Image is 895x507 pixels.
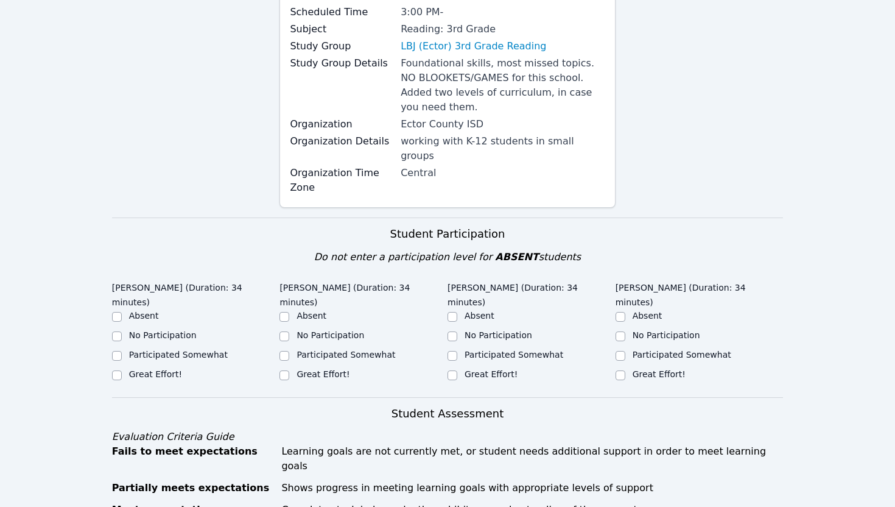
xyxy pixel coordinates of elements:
legend: [PERSON_NAME] (Duration: 34 minutes) [447,277,616,310]
label: Participated Somewhat [633,350,731,360]
h3: Student Assessment [112,405,784,422]
label: Study Group [290,39,393,54]
div: Reading: 3rd Grade [401,22,605,37]
legend: [PERSON_NAME] (Duration: 34 minutes) [279,277,447,310]
div: Ector County ISD [401,117,605,132]
label: Great Effort! [633,369,686,379]
label: No Participation [465,330,532,340]
div: working with K-12 students in small groups [401,134,605,163]
label: No Participation [129,330,197,340]
div: Evaluation Criteria Guide [112,430,784,444]
div: Shows progress in meeting learning goals with appropriate levels of support [281,481,783,495]
label: Great Effort! [297,369,349,379]
div: Learning goals are not currently met, or student needs additional support in order to meet learni... [281,444,783,473]
label: Absent [633,311,662,321]
label: Organization Details [290,134,393,149]
legend: [PERSON_NAME] (Duration: 34 minutes) [112,277,280,310]
label: Absent [129,311,159,321]
div: Partially meets expectations [112,481,275,495]
label: Organization Time Zone [290,166,393,195]
legend: [PERSON_NAME] (Duration: 34 minutes) [616,277,784,310]
label: Participated Somewhat [465,350,563,360]
h3: Student Participation [112,225,784,243]
div: Foundational skills, most missed topics. NO BLOOKETS/GAMES for this school. Added two levels of c... [401,56,605,115]
div: 3:00 PM - [401,5,605,19]
label: Absent [465,311,494,321]
label: Study Group Details [290,56,393,71]
div: Do not enter a participation level for students [112,250,784,264]
label: No Participation [633,330,700,340]
label: Absent [297,311,326,321]
label: Great Effort! [129,369,182,379]
label: Organization [290,117,393,132]
div: Central [401,166,605,180]
a: LBJ (Ector) 3rd Grade Reading [401,39,546,54]
label: Great Effort! [465,369,518,379]
label: Subject [290,22,393,37]
label: Participated Somewhat [297,350,395,360]
label: No Participation [297,330,364,340]
label: Scheduled Time [290,5,393,19]
label: Participated Somewhat [129,350,228,360]
span: ABSENT [495,251,538,263]
div: Fails to meet expectations [112,444,275,473]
